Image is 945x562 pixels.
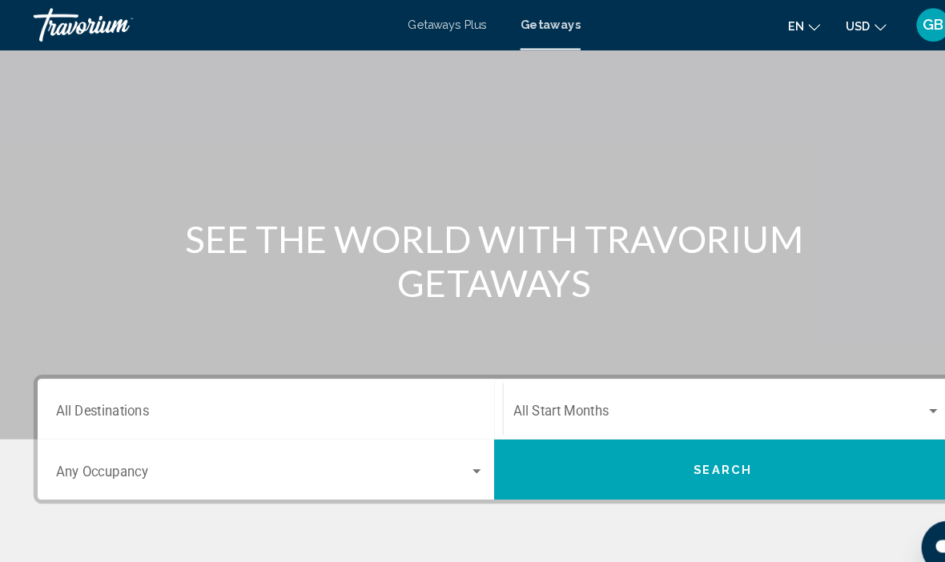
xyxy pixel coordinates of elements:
[881,498,932,549] iframe: Button to launch messaging window
[808,14,847,37] button: Change currency
[871,7,913,41] button: User Menu
[32,8,374,40] a: Travorium
[172,208,773,291] h1: SEE THE WORLD WITH TRAVORIUM GETAWAYS
[36,363,909,478] div: Search widget
[472,420,909,478] button: Search
[390,18,465,30] a: Getaways Plus
[497,18,555,30] a: Getaways
[808,19,832,32] span: USD
[882,16,903,32] span: GB
[754,14,784,37] button: Change language
[754,19,769,32] span: en
[663,444,719,456] span: Search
